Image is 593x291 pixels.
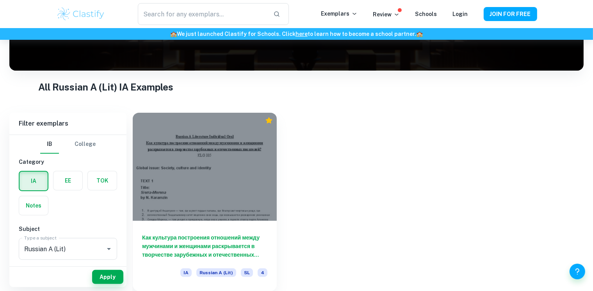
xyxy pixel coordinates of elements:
[2,30,591,38] h6: We just launched Clastify for Schools. Click to learn how to become a school partner.
[19,158,117,166] h6: Category
[56,6,106,22] img: Clastify logo
[415,11,437,17] a: Schools
[103,243,114,254] button: Open
[38,80,555,94] h1: All Russian A (Lit) IA Examples
[142,233,267,259] h6: Как культура построения отношений между мужчинами и женщинами раскрывается в творчестве зарубежны...
[321,9,358,18] p: Exemplars
[20,172,48,190] button: IA
[92,270,123,284] button: Apply
[40,135,59,154] button: IB
[196,268,236,277] span: Russian A (Lit)
[133,113,277,291] a: Как культура построения отношений между мужчинами и женщинами раскрывается в творчестве зарубежны...
[373,10,400,19] p: Review
[570,264,585,279] button: Help and Feedback
[265,117,273,124] div: Premium
[484,7,537,21] button: JOIN FOR FREE
[453,11,468,17] a: Login
[40,135,96,154] div: Filter type choice
[53,171,82,190] button: EE
[138,3,267,25] input: Search for any exemplars...
[170,31,177,37] span: 🏫
[241,268,253,277] span: SL
[75,135,96,154] button: College
[19,225,117,233] h6: Subject
[9,113,126,135] h6: Filter exemplars
[180,268,192,277] span: IA
[258,268,267,277] span: 4
[416,31,423,37] span: 🏫
[19,196,48,215] button: Notes
[296,31,308,37] a: here
[24,234,57,241] label: Type a subject
[88,171,117,190] button: TOK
